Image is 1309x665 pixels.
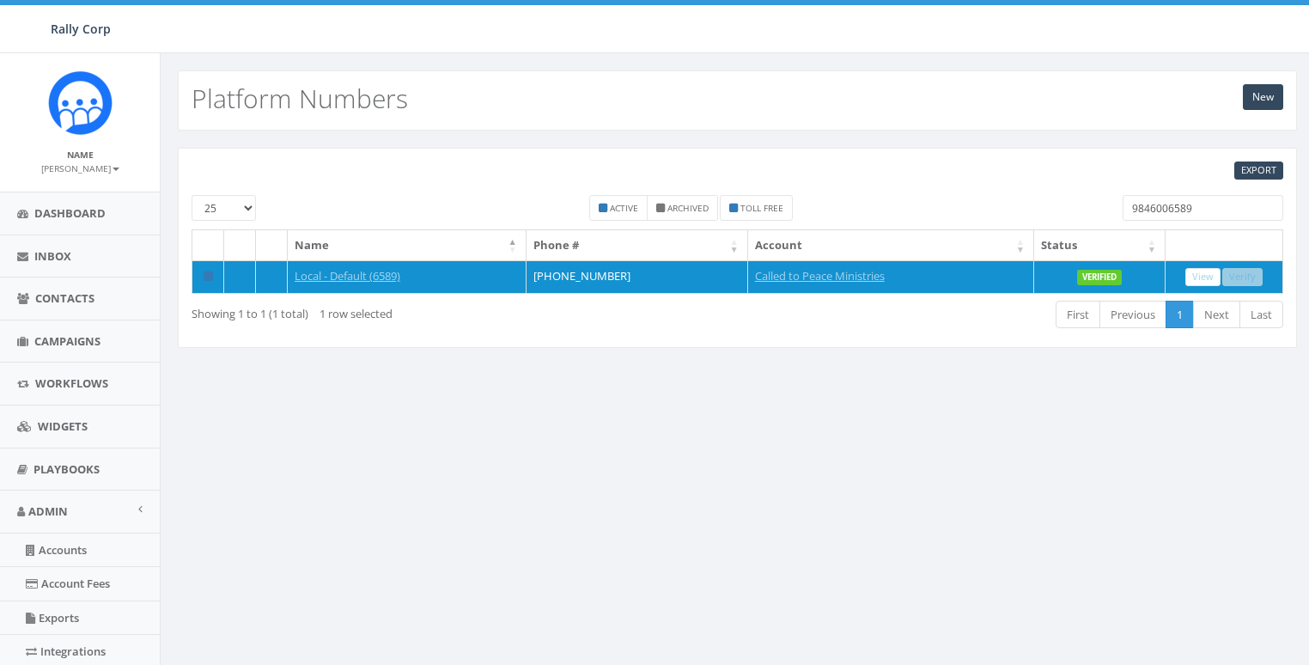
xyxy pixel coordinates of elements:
span: Rally Corp [51,21,111,37]
span: 1 row selected [320,306,393,321]
small: Archived [667,202,709,214]
a: EXPORT [1234,162,1283,180]
a: Previous [1099,301,1166,329]
a: Called to Peace Ministries [755,268,885,284]
a: Local - Default (6589) [295,268,400,284]
small: Toll Free [740,202,783,214]
span: Playbooks [33,461,100,477]
a: Last [1239,301,1283,329]
a: New [1243,84,1283,110]
th: Phone #: activate to sort column ascending [527,230,748,260]
span: Campaigns [34,333,100,349]
a: [PERSON_NAME] [41,160,119,175]
input: Type to search [1123,195,1283,221]
small: Name [67,149,94,161]
label: Verified [1077,270,1122,285]
a: First [1056,301,1100,329]
td: [PHONE_NUMBER] [527,260,748,293]
span: Inbox [34,248,71,264]
th: Name: activate to sort column descending [288,230,527,260]
a: Next [1193,301,1240,329]
th: Status: activate to sort column ascending [1034,230,1166,260]
a: 1 [1166,301,1194,329]
span: Admin [28,503,68,519]
img: Icon_1.png [48,70,113,135]
div: Showing 1 to 1 (1 total) [192,299,631,322]
th: Account: activate to sort column ascending [748,230,1034,260]
span: Widgets [38,418,88,434]
span: Workflows [35,375,108,391]
h2: Platform Numbers [192,84,408,113]
small: [PERSON_NAME] [41,162,119,174]
a: View [1185,268,1221,286]
span: Dashboard [34,205,106,221]
span: Contacts [35,290,94,306]
small: Active [610,202,638,214]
